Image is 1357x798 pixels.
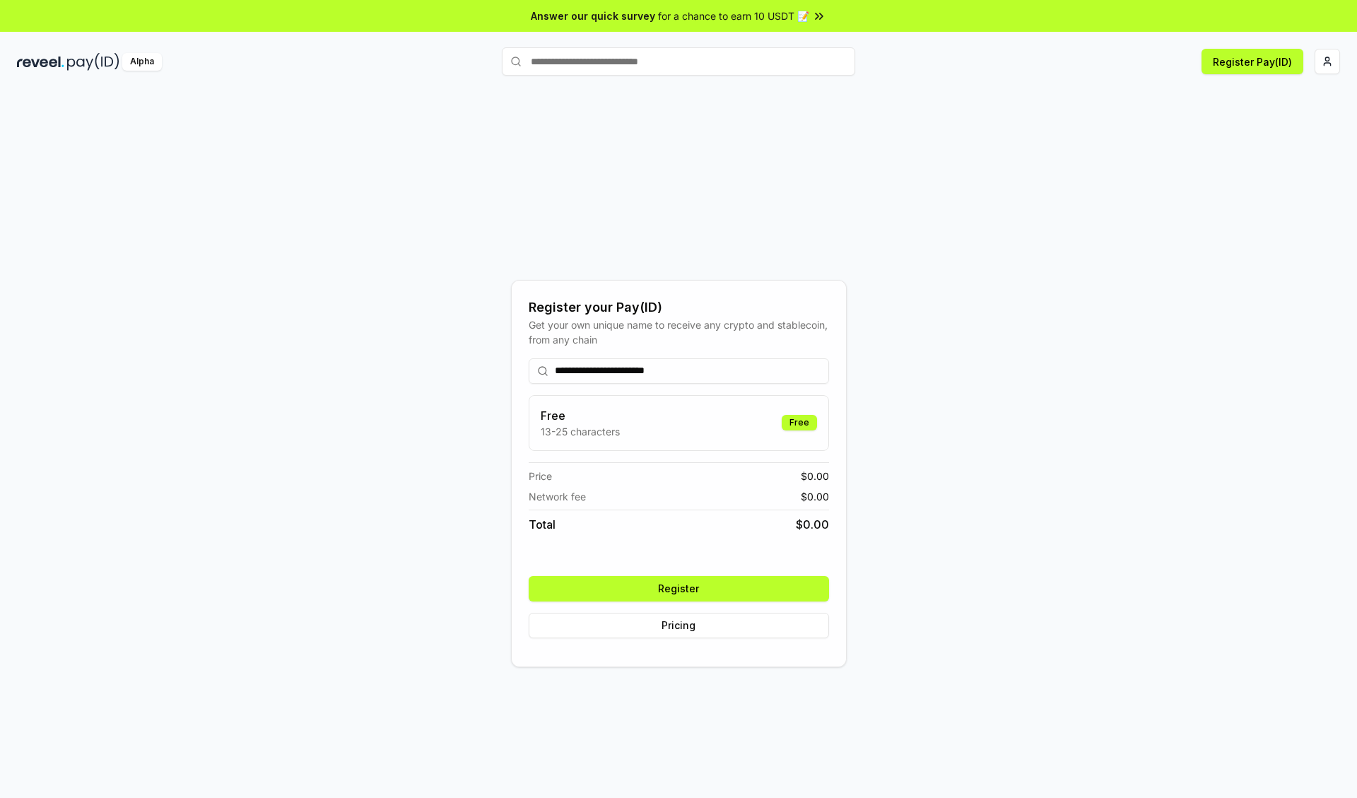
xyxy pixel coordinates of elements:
[1202,49,1303,74] button: Register Pay(ID)
[658,8,809,23] span: for a chance to earn 10 USDT 📝
[801,469,829,483] span: $ 0.00
[782,415,817,430] div: Free
[796,516,829,533] span: $ 0.00
[529,298,829,317] div: Register your Pay(ID)
[531,8,655,23] span: Answer our quick survey
[529,516,556,533] span: Total
[801,489,829,504] span: $ 0.00
[67,53,119,71] img: pay_id
[541,407,620,424] h3: Free
[529,613,829,638] button: Pricing
[529,576,829,602] button: Register
[17,53,64,71] img: reveel_dark
[529,489,586,504] span: Network fee
[541,424,620,439] p: 13-25 characters
[529,317,829,347] div: Get your own unique name to receive any crypto and stablecoin, from any chain
[529,469,552,483] span: Price
[122,53,162,71] div: Alpha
